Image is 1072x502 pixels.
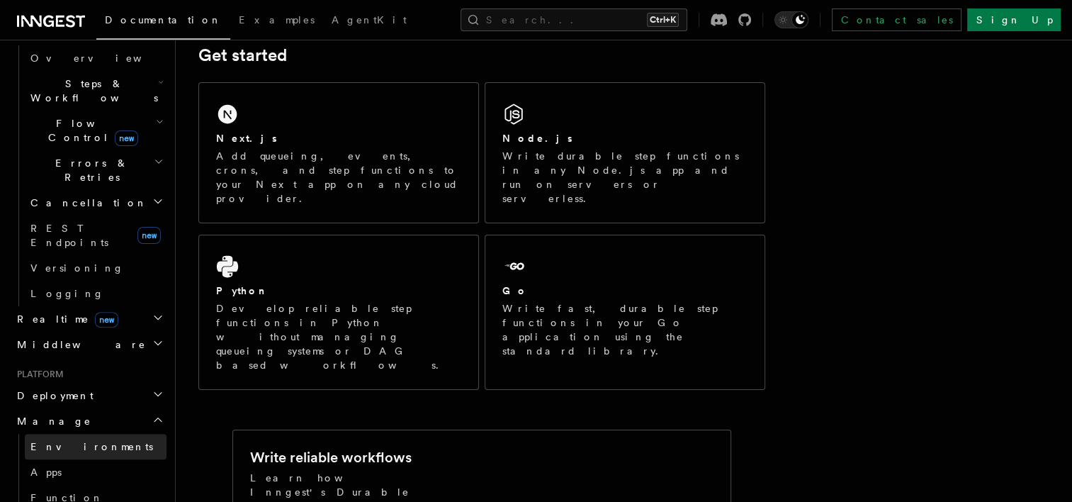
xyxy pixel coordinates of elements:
a: Next.jsAdd queueing, events, crons, and step functions to your Next app on any cloud provider. [198,82,479,223]
p: Write durable step functions in any Node.js app and run on servers or serverless. [502,149,747,206]
p: Develop reliable step functions in Python without managing queueing systems or DAG based workflows. [216,301,461,372]
span: Environments [30,441,153,452]
p: Add queueing, events, crons, and step functions to your Next app on any cloud provider. [216,149,461,206]
a: AgentKit [323,4,415,38]
a: Environments [25,434,167,459]
button: Errors & Retries [25,150,167,190]
div: Inngest Functions [11,45,167,306]
span: new [95,312,118,328]
a: Versioning [25,255,167,281]
span: Manage [11,414,91,428]
button: Realtimenew [11,306,167,332]
span: Examples [239,14,315,26]
button: Manage [11,408,167,434]
a: Logging [25,281,167,306]
span: Apps [30,467,62,478]
span: Realtime [11,312,118,326]
button: Search...Ctrl+K [461,9,687,31]
h2: Write reliable workflows [250,447,412,467]
button: Deployment [11,383,167,408]
span: Logging [30,288,104,299]
a: PythonDevelop reliable step functions in Python without managing queueing systems or DAG based wo... [198,235,479,390]
a: Overview [25,45,167,71]
span: Platform [11,369,64,380]
a: Documentation [96,4,230,40]
span: Cancellation [25,196,147,210]
span: Documentation [105,14,222,26]
h2: Next.js [216,131,277,145]
a: Contact sales [832,9,961,31]
span: Overview [30,52,176,64]
span: Steps & Workflows [25,77,158,105]
h2: Python [216,284,269,298]
a: REST Endpointsnew [25,216,167,255]
span: Flow Control [25,116,156,145]
button: Toggle dark mode [774,11,808,28]
span: Versioning [30,262,124,274]
span: Errors & Retries [25,156,154,184]
p: Write fast, durable step functions in your Go application using the standard library. [502,301,747,358]
h2: Node.js [502,131,572,145]
kbd: Ctrl+K [647,13,679,27]
span: REST Endpoints [30,223,108,248]
button: Middleware [11,332,167,357]
button: Steps & Workflows [25,71,167,111]
span: new [115,130,138,146]
span: Deployment [11,389,94,403]
a: GoWrite fast, durable step functions in your Go application using the standard library. [485,235,765,390]
span: new [137,227,161,244]
a: Get started [198,45,287,65]
a: Node.jsWrite durable step functions in any Node.js app and run on servers or serverless. [485,82,765,223]
a: Apps [25,459,167,485]
a: Sign Up [967,9,1061,31]
h2: Go [502,284,528,298]
span: AgentKit [332,14,407,26]
a: Examples [230,4,323,38]
button: Flow Controlnew [25,111,167,150]
button: Cancellation [25,190,167,216]
span: Middleware [11,338,146,352]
